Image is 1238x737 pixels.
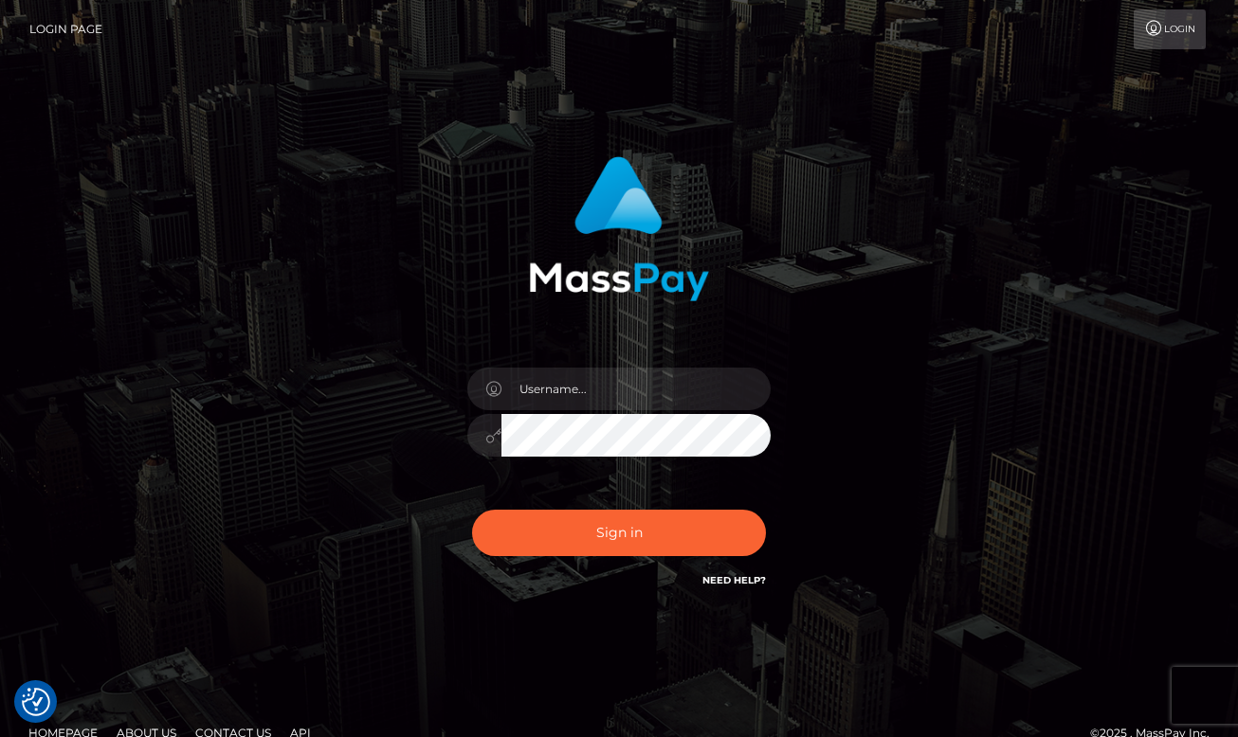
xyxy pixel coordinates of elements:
a: Login Page [29,9,102,49]
img: MassPay Login [529,156,709,301]
button: Consent Preferences [22,688,50,716]
img: Revisit consent button [22,688,50,716]
a: Need Help? [702,574,766,586]
input: Username... [501,368,771,410]
a: Login [1134,9,1206,49]
button: Sign in [472,510,766,556]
